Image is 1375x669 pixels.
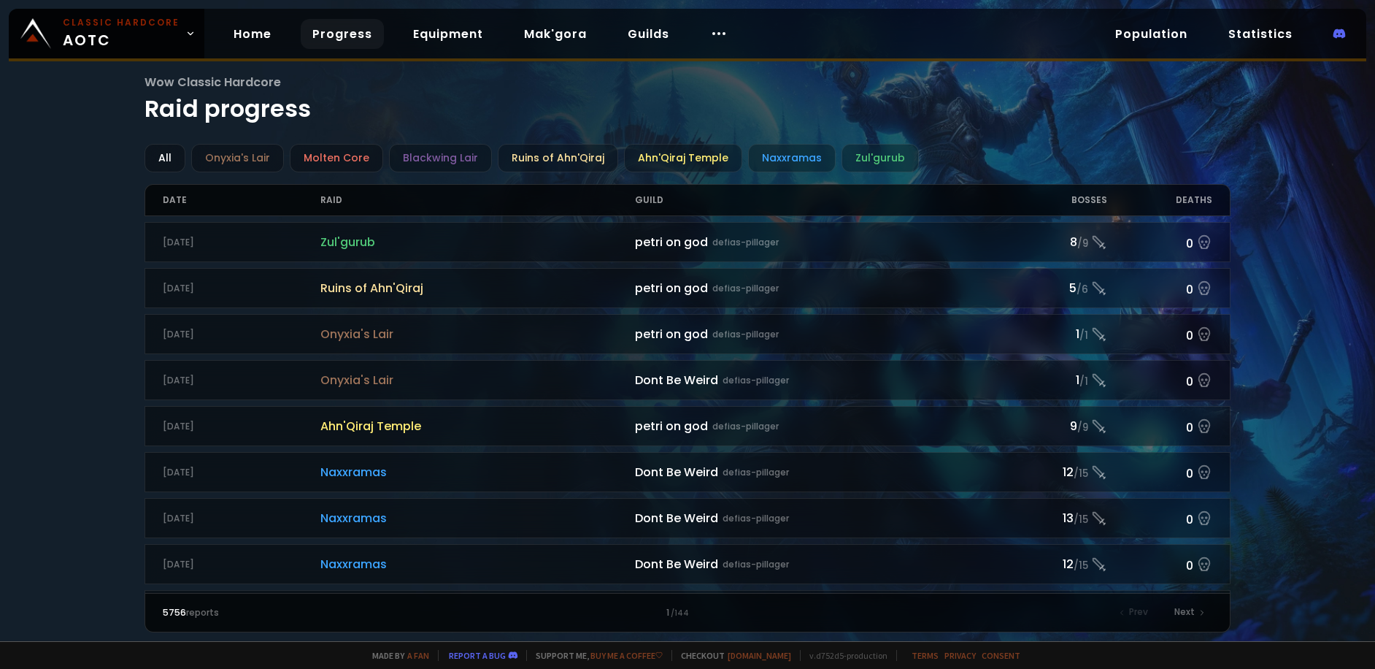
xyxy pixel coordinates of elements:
small: / 9 [1077,237,1088,251]
div: Ruins of Ahn'Qiraj [498,144,618,172]
div: 0 [1107,324,1212,345]
span: Made by [363,650,429,661]
span: Ruins of Ahn'Qiraj [320,279,635,297]
div: Dont Be Weird [635,371,1002,389]
div: 12 [1002,555,1107,573]
div: petri on god [635,279,1002,297]
span: Onyxia's Lair [320,325,635,343]
span: Onyxia's Lair [320,371,635,389]
a: [DATE]NaxxramasDont Be Weirddefias-pillager13/150 [145,498,1230,538]
div: Next [1166,603,1212,623]
small: defias-pillager [723,558,789,571]
small: / 144 [671,608,689,619]
small: defias-pillager [712,236,779,249]
a: [DATE]Ruins of Ahn'Qirajpetri on goddefias-pillager5/60 [145,268,1230,308]
small: defias-pillager [712,328,779,341]
div: 0 [1107,554,1212,575]
small: / 15 [1074,559,1088,573]
div: Raid [320,185,635,215]
div: 12 [1002,463,1107,481]
span: Naxxramas [320,509,635,527]
a: Mak'gora [512,19,598,49]
a: Progress [301,19,384,49]
div: Dont Be Weird [635,555,1002,573]
div: 8 [1002,233,1107,251]
div: 1 [1002,371,1107,389]
div: Onyxia's Lair [191,144,284,172]
div: 0 [1107,370,1212,391]
div: Ahn'Qiraj Temple [624,144,742,172]
small: / 1 [1079,375,1088,389]
span: Checkout [671,650,791,661]
div: 0 [1107,278,1212,299]
span: AOTC [63,16,180,51]
div: 9 [1002,417,1107,435]
div: Naxxramas [748,144,836,172]
small: Classic Hardcore [63,16,180,29]
h1: Raid progress [145,73,1230,126]
a: Consent [982,650,1020,661]
small: / 6 [1076,283,1088,297]
span: v. d752d5 - production [800,650,887,661]
div: [DATE] [163,282,320,295]
small: / 15 [1074,513,1088,527]
div: Deaths [1107,185,1212,215]
a: Guilds [616,19,681,49]
small: defias-pillager [712,282,779,295]
span: Ahn'Qiraj Temple [320,417,635,435]
div: 1 [425,606,950,619]
div: Guild [635,185,1002,215]
div: [DATE] [163,558,320,571]
div: Molten Core [290,144,383,172]
a: Classic HardcoreAOTC [9,9,204,58]
small: / 1 [1079,329,1088,343]
small: / 15 [1074,467,1088,481]
div: 0 [1107,416,1212,437]
a: Statistics [1217,19,1304,49]
div: reports [163,606,425,619]
small: defias-pillager [723,374,789,387]
div: 1 [1002,325,1107,343]
span: Support me, [526,650,663,661]
a: [DATE]Onyxia's LairDont Be Weirddefias-pillager1/10 [145,360,1230,400]
div: [DATE] [163,328,320,341]
small: / 9 [1077,421,1088,435]
div: [DATE] [163,466,320,479]
div: Blackwing Lair [389,144,492,172]
div: Date [163,185,320,215]
div: Zul'gurub [841,144,919,172]
small: defias-pillager [723,466,789,479]
a: Buy me a coffee [590,650,663,661]
small: defias-pillager [723,512,789,525]
div: Prev [1112,603,1157,623]
div: All [145,144,185,172]
a: Equipment [401,19,495,49]
a: [DATE]Onyxia's Lairpetri on goddefias-pillager1/10 [145,314,1230,354]
div: 0 [1107,232,1212,253]
div: 13 [1002,509,1107,527]
div: petri on god [635,417,1002,435]
div: [DATE] [163,374,320,387]
span: Zul'gurub [320,233,635,251]
div: [DATE] [163,420,320,433]
a: Population [1104,19,1199,49]
a: [DATE]Ahn'Qiraj Templepetri on goddefias-pillager9/90 [145,406,1230,446]
span: Wow Classic Hardcore [145,73,1230,91]
a: [DOMAIN_NAME] [728,650,791,661]
a: [DATE]NaxxramasDont Be Weirddefias-pillager12/150 [145,452,1230,492]
span: Naxxramas [320,555,635,573]
div: petri on god [635,325,1002,343]
div: 5 [1002,279,1107,297]
div: [DATE] [163,512,320,525]
div: Bosses [1002,185,1107,215]
a: [DATE]Zul'gurubHC Elitedefias-pillager9/90 [145,590,1230,630]
span: Naxxramas [320,463,635,481]
div: petri on god [635,233,1002,251]
span: 5756 [163,606,186,619]
a: [DATE]Zul'gurubpetri on goddefias-pillager8/90 [145,222,1230,262]
div: 0 [1107,508,1212,529]
div: [DATE] [163,236,320,249]
a: a fan [407,650,429,661]
small: defias-pillager [712,420,779,433]
a: [DATE]NaxxramasDont Be Weirddefias-pillager12/150 [145,544,1230,584]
